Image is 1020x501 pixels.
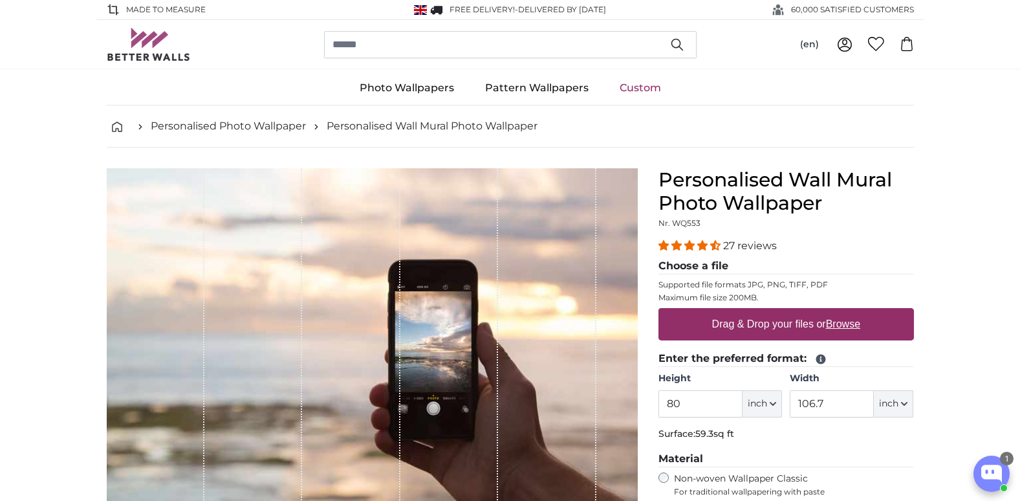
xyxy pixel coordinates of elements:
[450,5,515,14] span: FREE delivery!
[151,118,306,134] a: Personalised Photo Wallpaper
[658,258,914,274] legend: Choose a file
[470,71,604,105] a: Pattern Wallpapers
[874,390,913,417] button: inch
[1000,452,1014,465] div: 1
[658,168,914,215] h1: Personalised Wall Mural Photo Wallpaper
[344,71,470,105] a: Photo Wallpapers
[790,372,913,385] label: Width
[723,239,777,252] span: 27 reviews
[658,293,914,303] p: Maximum file size 200MB.
[674,473,914,497] label: Non-woven Wallpaper Classic
[658,280,914,290] p: Supported file formats JPG, PNG, TIFF, PDF
[748,397,767,410] span: inch
[515,5,606,14] span: -
[658,372,782,385] label: Height
[826,318,860,329] u: Browse
[658,451,914,467] legend: Material
[414,5,427,15] img: United Kingdom
[743,390,782,417] button: inch
[879,397,898,410] span: inch
[107,106,914,148] nav: breadcrumbs
[604,71,677,105] a: Custom
[973,456,1010,492] button: Open chatbox
[695,428,734,440] span: 59.3sq ft
[107,28,191,61] img: Betterwalls
[518,5,606,14] span: Delivered by [DATE]
[791,4,914,16] span: 60,000 SATISFIED CUSTOMERS
[706,311,865,337] label: Drag & Drop your files or
[658,428,914,441] p: Surface:
[790,33,829,56] button: (en)
[658,218,700,228] span: Nr. WQ553
[327,118,537,134] a: Personalised Wall Mural Photo Wallpaper
[126,4,206,16] span: Made to Measure
[674,487,914,497] span: For traditional wallpapering with paste
[658,351,914,367] legend: Enter the preferred format:
[658,239,723,252] span: 4.41 stars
